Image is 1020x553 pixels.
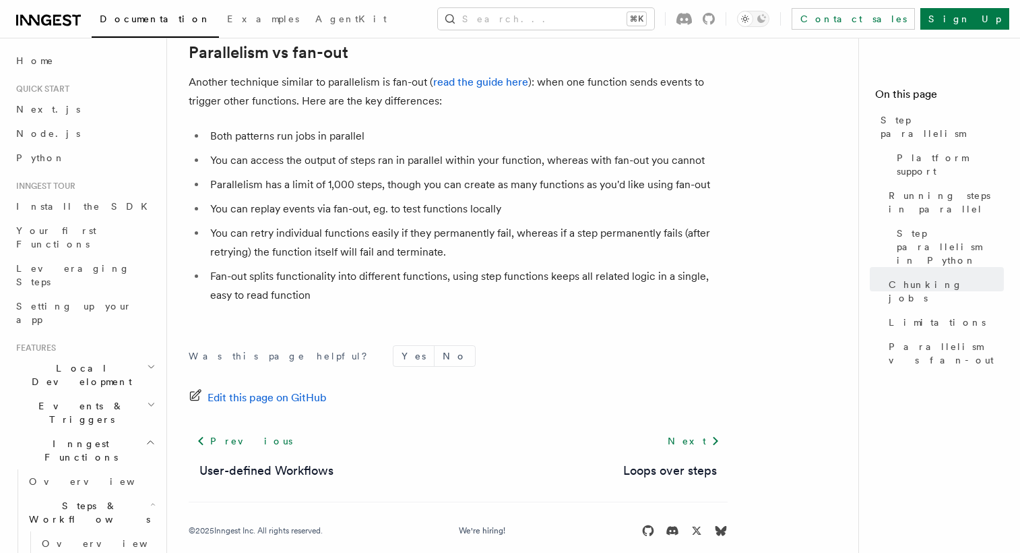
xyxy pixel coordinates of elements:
[889,316,986,329] span: Limitations
[189,525,323,536] div: © 2025 Inngest Inc. All rights reserved.
[438,8,654,30] button: Search...⌘K
[920,8,1009,30] a: Sign Up
[307,4,395,36] a: AgentKit
[897,151,1004,178] span: Platform support
[16,301,132,325] span: Setting up your app
[11,49,158,73] a: Home
[29,476,168,487] span: Overview
[11,84,69,94] span: Quick start
[393,346,434,366] button: Yes
[11,219,158,256] a: Your first Functions
[206,267,728,305] li: Fan-out splits functionality into different functions, using step functions keeps all related log...
[16,201,156,212] span: Install the SDK
[16,104,80,115] span: Next.js
[11,194,158,219] a: Install the SDK
[792,8,915,30] a: Contact sales
[883,183,1004,221] a: Running steps in parallel
[11,394,158,432] button: Events & Triggers
[16,152,65,163] span: Python
[889,278,1004,305] span: Chunking jobs
[206,175,728,194] li: Parallelism has a limit of 1,000 steps, though you can create as many functions as you'd like usi...
[16,54,54,67] span: Home
[206,224,728,262] li: You can retry individual functions easily if they permanently fail, whereas if a step permanently...
[24,499,150,526] span: Steps & Workflows
[433,76,528,88] a: read the guide here
[889,189,1004,216] span: Running steps in parallel
[891,146,1004,183] a: Platform support
[11,432,158,469] button: Inngest Functions
[219,4,307,36] a: Examples
[11,437,146,464] span: Inngest Functions
[189,388,327,407] a: Edit this page on GitHub
[11,146,158,170] a: Python
[881,113,1004,140] span: Step parallelism
[11,361,147,388] span: Local Development
[206,200,728,219] li: You can replay events via fan-out, eg. to test functions locally
[227,13,299,24] span: Examples
[42,538,181,549] span: Overview
[11,294,158,332] a: Setting up your app
[189,43,348,62] a: Parallelism vs fan-out
[623,461,717,480] a: Loops over steps
[627,12,646,26] kbd: ⌘K
[11,97,158,121] a: Next.js
[435,346,475,366] button: No
[16,128,80,139] span: Node.js
[16,225,96,250] span: Your first Functions
[92,4,219,38] a: Documentation
[189,73,728,111] p: Another technique similar to parallelism is fan-out ( ): when one function sends events to trigge...
[100,13,211,24] span: Documentation
[24,469,158,494] a: Overview
[459,525,505,536] a: We're hiring!
[897,227,1004,267] span: Step parallelism in Python
[11,343,56,353] span: Features
[189,349,377,363] p: Was this page helpful?
[206,127,728,146] li: Both patterns run jobs in parallel
[737,11,769,27] button: Toggle dark mode
[16,263,130,287] span: Leveraging Steps
[875,86,1004,108] h4: On this page
[660,429,728,453] a: Next
[315,13,387,24] span: AgentKit
[875,108,1004,146] a: Step parallelism
[24,494,158,531] button: Steps & Workflows
[11,356,158,394] button: Local Development
[883,310,1004,334] a: Limitations
[208,388,327,407] span: Edit this page on GitHub
[891,221,1004,272] a: Step parallelism in Python
[189,429,300,453] a: Previous
[889,340,1004,367] span: Parallelism vs fan-out
[11,256,158,294] a: Leveraging Steps
[11,399,147,426] span: Events & Triggers
[11,121,158,146] a: Node.js
[11,181,75,192] span: Inngest tour
[199,461,333,480] a: User-defined Workflows
[883,334,1004,372] a: Parallelism vs fan-out
[206,151,728,170] li: You can access the output of steps ran in parallel within your function, whereas with fan-out you...
[883,272,1004,310] a: Chunking jobs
